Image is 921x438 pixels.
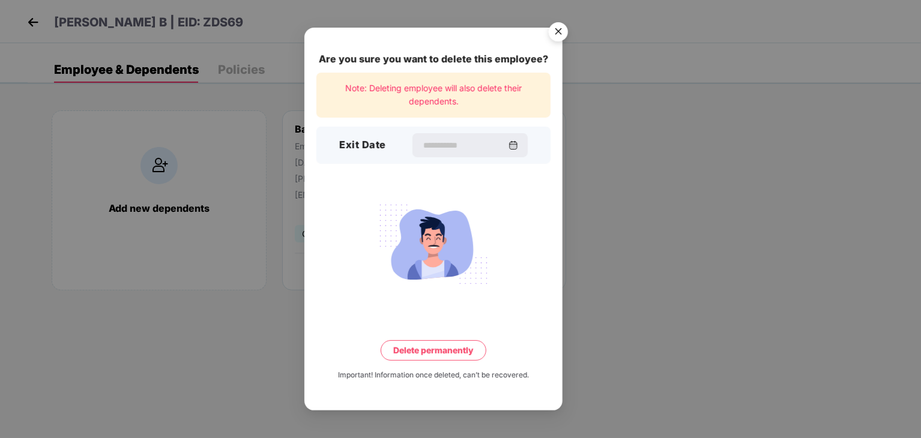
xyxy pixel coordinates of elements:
[316,52,551,67] div: Are you sure you want to delete this employee?
[366,197,501,290] img: svg+xml;base64,PHN2ZyB4bWxucz0iaHR0cDovL3d3dy53My5vcmcvMjAwMC9zdmciIHdpZHRoPSIyMjQiIGhlaWdodD0iMT...
[316,73,551,118] div: Note: Deleting employee will also delete their dependents.
[542,16,575,50] img: svg+xml;base64,PHN2ZyB4bWxucz0iaHR0cDovL3d3dy53My5vcmcvMjAwMC9zdmciIHdpZHRoPSI1NiIgaGVpZ2h0PSI1Ni...
[542,16,574,49] button: Close
[509,140,518,150] img: svg+xml;base64,PHN2ZyBpZD0iQ2FsZW5kYXItMzJ4MzIiIHhtbG5zPSJodHRwOi8vd3d3LnczLm9yZy8yMDAwL3N2ZyIgd2...
[338,369,529,380] div: Important! Information once deleted, can’t be recovered.
[381,340,486,360] button: Delete permanently
[339,137,386,153] h3: Exit Date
